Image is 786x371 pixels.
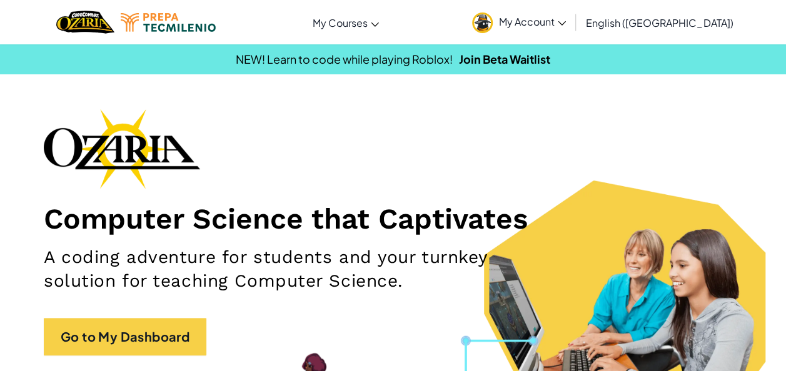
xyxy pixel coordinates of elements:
span: My Courses [313,16,368,29]
span: NEW! Learn to code while playing Roblox! [236,52,453,66]
img: Home [56,9,114,35]
a: Go to My Dashboard [44,318,206,355]
a: Ozaria by CodeCombat logo [56,9,114,35]
img: avatar [472,12,493,33]
a: My Account [466,2,572,42]
a: My Courses [306,6,385,39]
h1: Computer Science that Captivates [44,201,742,236]
a: English ([GEOGRAPHIC_DATA]) [580,6,739,39]
h2: A coding adventure for students and your turnkey solution for teaching Computer Science. [44,245,511,293]
span: My Account [499,15,566,28]
img: Tecmilenio logo [121,13,216,32]
span: English ([GEOGRAPHIC_DATA]) [586,16,733,29]
img: Ozaria branding logo [44,109,200,189]
a: Join Beta Waitlist [459,52,550,66]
